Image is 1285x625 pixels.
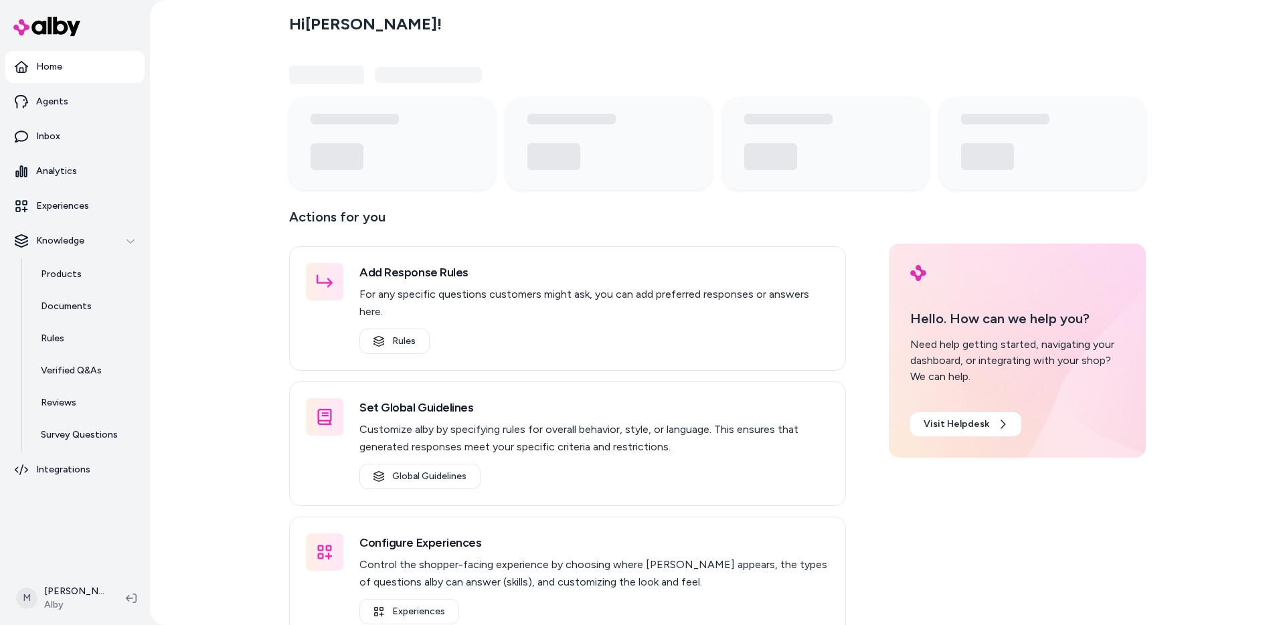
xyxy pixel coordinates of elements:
[27,355,145,387] a: Verified Q&As
[910,412,1021,436] a: Visit Helpdesk
[289,14,442,34] h2: Hi [PERSON_NAME] !
[27,419,145,451] a: Survey Questions
[5,225,145,257] button: Knowledge
[359,533,829,552] h3: Configure Experiences
[910,308,1124,329] p: Hello. How can we help you?
[16,588,37,609] span: M
[41,332,64,345] p: Rules
[5,51,145,83] a: Home
[359,556,829,591] p: Control the shopper-facing experience by choosing where [PERSON_NAME] appears, the types of quest...
[27,290,145,323] a: Documents
[36,463,90,476] p: Integrations
[36,95,68,108] p: Agents
[44,585,104,598] p: [PERSON_NAME]
[41,268,82,281] p: Products
[36,199,89,213] p: Experiences
[5,120,145,153] a: Inbox
[13,17,80,36] img: alby Logo
[36,130,60,143] p: Inbox
[27,387,145,419] a: Reviews
[41,428,118,442] p: Survey Questions
[5,190,145,222] a: Experiences
[359,286,829,321] p: For any specific questions customers might ask, you can add preferred responses or answers here.
[8,577,115,620] button: M[PERSON_NAME]Alby
[359,464,481,489] a: Global Guidelines
[41,364,102,377] p: Verified Q&As
[27,323,145,355] a: Rules
[359,599,459,624] a: Experiences
[44,598,104,612] span: Alby
[27,258,145,290] a: Products
[359,329,430,354] a: Rules
[5,454,145,486] a: Integrations
[41,300,92,313] p: Documents
[910,265,926,281] img: alby Logo
[36,165,77,178] p: Analytics
[359,398,829,417] h3: Set Global Guidelines
[359,421,829,456] p: Customize alby by specifying rules for overall behavior, style, or language. This ensures that ge...
[910,337,1124,385] div: Need help getting started, navigating your dashboard, or integrating with your shop? We can help.
[5,155,145,187] a: Analytics
[36,60,62,74] p: Home
[36,234,84,248] p: Knowledge
[41,396,76,410] p: Reviews
[359,263,829,282] h3: Add Response Rules
[5,86,145,118] a: Agents
[289,206,846,238] p: Actions for you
